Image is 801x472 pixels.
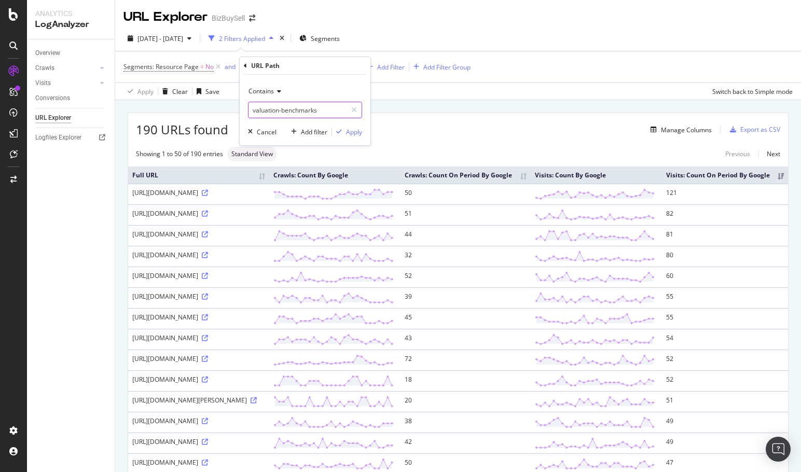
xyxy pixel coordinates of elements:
td: 45 [400,308,530,329]
button: Cancel [244,127,277,137]
td: 72 [400,350,530,370]
div: Analytics [35,8,106,19]
div: 2 Filters Applied [219,34,265,43]
div: [URL][DOMAIN_NAME] [132,313,265,322]
div: and [225,62,236,71]
td: 39 [400,287,530,308]
div: Open Intercom Messenger [766,437,791,462]
div: Showing 1 to 50 of 190 entries [136,149,223,158]
td: 20 [400,391,530,412]
button: Apply [332,127,362,137]
td: 55 [662,287,788,308]
div: [URL][DOMAIN_NAME] [132,271,265,280]
td: 80 [662,246,788,267]
td: 52 [662,350,788,370]
button: Export as CSV [726,121,780,138]
span: Standard View [231,151,273,157]
td: 52 [662,370,788,391]
div: [URL][DOMAIN_NAME] [132,230,265,239]
button: Clear [158,83,188,100]
th: Visits: Count On Period By Google: activate to sort column ascending [662,166,788,184]
div: URL Explorer [35,113,71,123]
div: [URL][DOMAIN_NAME] [132,334,265,342]
td: 50 [400,184,530,204]
span: [DATE] - [DATE] [137,34,183,43]
a: Visits [35,78,97,89]
div: [URL][DOMAIN_NAME] [132,375,265,384]
div: Conversions [35,93,70,104]
td: 121 [662,184,788,204]
div: [URL][DOMAIN_NAME] [132,188,265,197]
th: Full URL: activate to sort column ascending [128,166,269,184]
div: Add filter [301,128,327,136]
div: Switch back to Simple mode [712,87,793,96]
button: Switch back to Simple mode [708,83,793,100]
div: Crawls [35,63,54,74]
span: No [205,60,214,74]
div: [URL][DOMAIN_NAME] [132,458,265,467]
th: Crawls: Count By Google [269,166,400,184]
div: Apply [346,128,362,136]
td: 44 [400,225,530,246]
button: Manage Columns [646,123,712,136]
div: [URL][DOMAIN_NAME] [132,417,265,425]
button: Add filter [287,127,327,137]
button: [DATE] - [DATE] [123,30,196,47]
td: 42 [400,433,530,453]
a: Next [758,146,780,161]
div: Overview [35,48,60,59]
span: Segments: Resource Page [123,62,199,71]
td: 51 [400,204,530,225]
td: 60 [662,267,788,287]
button: and [225,62,236,72]
td: 38 [400,412,530,433]
div: [URL][DOMAIN_NAME] [132,251,265,259]
button: Segments [295,30,344,47]
button: Add Filter [363,61,405,73]
div: LogAnalyzer [35,19,106,31]
div: Logfiles Explorer [35,132,81,143]
div: [URL][DOMAIN_NAME] [132,292,265,301]
div: [URL][DOMAIN_NAME] [132,354,265,363]
button: Apply [123,83,154,100]
td: 52 [400,267,530,287]
div: [URL][DOMAIN_NAME] [132,437,265,446]
td: 43 [400,329,530,350]
td: 82 [662,204,788,225]
div: Cancel [257,128,277,136]
div: neutral label [227,147,277,161]
div: Add Filter [377,63,405,72]
div: arrow-right-arrow-left [249,15,255,22]
span: 190 URLs found [136,121,228,138]
td: 51 [662,391,788,412]
th: Visits: Count By Google [531,166,662,184]
div: Save [205,87,219,96]
th: Crawls: Count On Period By Google: activate to sort column ascending [400,166,530,184]
button: Add Filter Group [409,61,471,73]
span: = [200,62,204,71]
a: Crawls [35,63,97,74]
a: URL Explorer [35,113,107,123]
a: Logfiles Explorer [35,132,107,143]
td: 18 [400,370,530,391]
td: 49 [662,433,788,453]
td: 81 [662,225,788,246]
div: Add Filter Group [423,63,471,72]
div: Manage Columns [661,126,712,134]
button: Save [192,83,219,100]
div: URL Explorer [123,8,208,26]
span: Contains [248,87,274,95]
span: Segments [311,34,340,43]
td: 49 [662,412,788,433]
div: Clear [172,87,188,96]
div: Visits [35,78,51,89]
a: Conversions [35,93,107,104]
div: times [278,33,286,44]
div: BizBuySell [212,13,245,23]
div: [URL][DOMAIN_NAME][PERSON_NAME] [132,396,265,405]
td: 32 [400,246,530,267]
a: Overview [35,48,107,59]
td: 55 [662,308,788,329]
div: [URL][DOMAIN_NAME] [132,209,265,218]
div: Export as CSV [740,125,780,134]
